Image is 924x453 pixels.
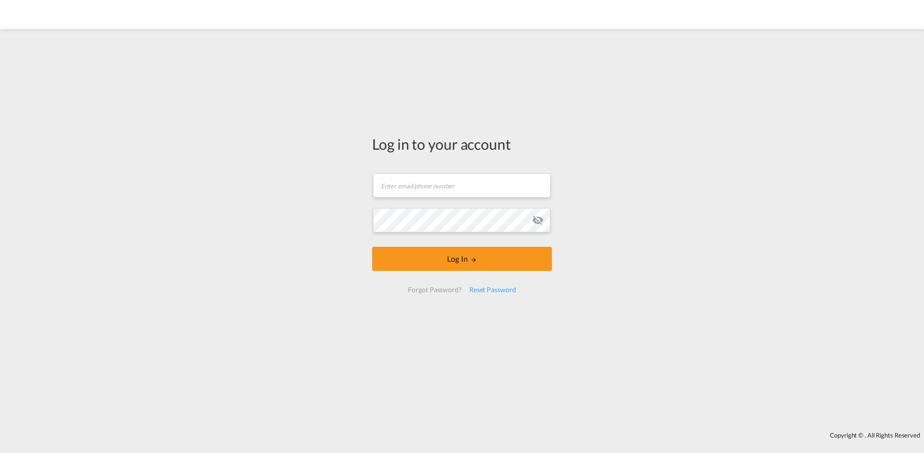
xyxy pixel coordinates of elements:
div: Reset Password [465,281,520,298]
button: LOGIN [372,247,552,271]
div: Forgot Password? [404,281,465,298]
md-icon: icon-eye-off [532,214,544,226]
input: Enter email/phone number [373,173,550,198]
div: Log in to your account [372,134,552,154]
